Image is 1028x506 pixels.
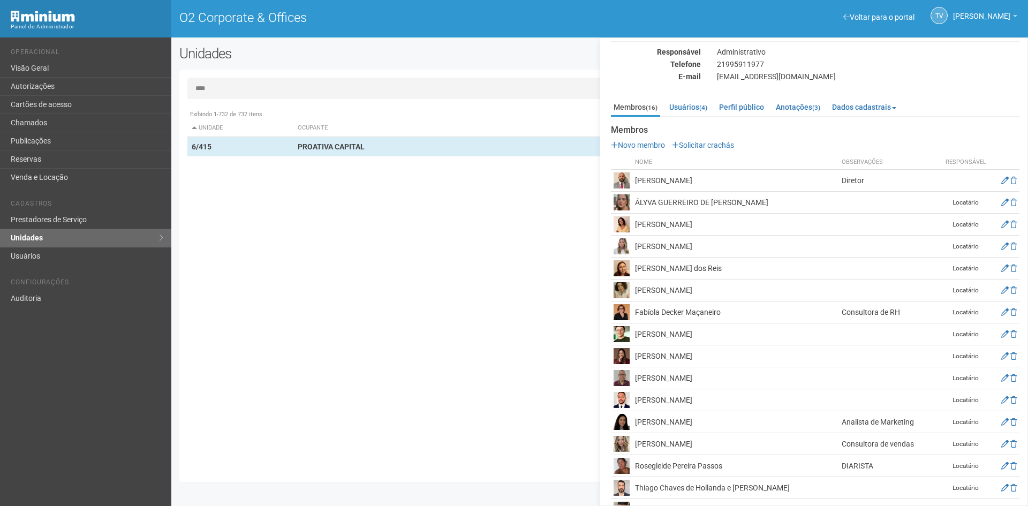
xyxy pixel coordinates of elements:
[709,47,1027,57] div: Administrativo
[614,348,630,364] img: user.png
[187,119,293,137] th: Unidade: activate to sort column descending
[953,13,1017,22] a: [PERSON_NAME]
[611,125,1019,135] strong: Membros
[603,72,709,81] div: E-mail
[632,455,839,477] td: Rosegleide Pereira Passos
[611,141,665,149] a: Novo membro
[1001,484,1009,492] a: Editar membro
[614,326,630,342] img: user.png
[614,260,630,276] img: user.png
[773,99,823,115] a: Anotações(3)
[839,155,939,170] th: Observações
[614,304,630,320] img: user.png
[1001,308,1009,316] a: Editar membro
[1001,352,1009,360] a: Editar membro
[939,455,993,477] td: Locatário
[709,72,1027,81] div: [EMAIL_ADDRESS][DOMAIN_NAME]
[1010,176,1017,185] a: Excluir membro
[1001,198,1009,207] a: Editar membro
[672,141,734,149] a: Solicitar crachás
[1001,330,1009,338] a: Editar membro
[646,104,657,111] small: (16)
[611,99,660,117] a: Membros(16)
[614,458,630,474] img: user.png
[632,280,839,301] td: [PERSON_NAME]
[1001,396,1009,404] a: Editar membro
[632,389,839,411] td: [PERSON_NAME]
[716,99,767,115] a: Perfil público
[293,119,657,137] th: Ocupante: activate to sort column ascending
[1001,176,1009,185] a: Editar membro
[632,258,839,280] td: [PERSON_NAME] dos Reis
[603,59,709,69] div: Telefone
[614,216,630,232] img: user.png
[939,477,993,499] td: Locatário
[939,214,993,236] td: Locatário
[187,110,1012,119] div: Exibindo 1-732 de 732 itens
[939,280,993,301] td: Locatário
[179,46,520,62] h2: Unidades
[667,99,710,115] a: Usuários(4)
[11,278,163,290] li: Configurações
[1010,242,1017,251] a: Excluir membro
[1010,462,1017,470] a: Excluir membro
[939,236,993,258] td: Locatário
[614,480,630,496] img: user.png
[614,194,630,210] img: user.png
[614,414,630,430] img: user.png
[1001,374,1009,382] a: Editar membro
[939,367,993,389] td: Locatário
[614,392,630,408] img: user.png
[632,323,839,345] td: [PERSON_NAME]
[11,48,163,59] li: Operacional
[1010,264,1017,273] a: Excluir membro
[1010,286,1017,294] a: Excluir membro
[1010,396,1017,404] a: Excluir membro
[939,345,993,367] td: Locatário
[298,142,365,151] strong: PROATIVA CAPITAL
[953,2,1010,20] span: Thayane Vasconcelos Torres
[179,11,592,25] h1: O2 Corporate & Offices
[829,99,899,115] a: Dados cadastrais
[11,200,163,211] li: Cadastros
[839,411,939,433] td: Analista de Marketing
[939,301,993,323] td: Locatário
[839,170,939,192] td: Diretor
[1001,242,1009,251] a: Editar membro
[11,11,75,22] img: Minium
[939,323,993,345] td: Locatário
[1010,374,1017,382] a: Excluir membro
[931,7,948,24] a: TV
[839,455,939,477] td: DIARISTA
[843,13,914,21] a: Voltar para o portal
[614,282,630,298] img: user.png
[632,214,839,236] td: [PERSON_NAME]
[812,104,820,111] small: (3)
[839,301,939,323] td: Consultora de RH
[603,47,709,57] div: Responsável
[1001,462,1009,470] a: Editar membro
[1010,220,1017,229] a: Excluir membro
[1001,220,1009,229] a: Editar membro
[1001,286,1009,294] a: Editar membro
[1010,484,1017,492] a: Excluir membro
[632,477,839,499] td: Thiago Chaves de Hollanda e [PERSON_NAME]
[632,345,839,367] td: [PERSON_NAME]
[614,172,630,188] img: user.png
[614,238,630,254] img: user.png
[939,433,993,455] td: Locatário
[699,104,707,111] small: (4)
[1010,198,1017,207] a: Excluir membro
[614,370,630,386] img: user.png
[1010,440,1017,448] a: Excluir membro
[632,170,839,192] td: [PERSON_NAME]
[614,436,630,452] img: user.png
[1010,330,1017,338] a: Excluir membro
[11,22,163,32] div: Painel do Administrador
[1001,418,1009,426] a: Editar membro
[1010,352,1017,360] a: Excluir membro
[632,301,839,323] td: Fabíola Decker Maçaneiro
[632,433,839,455] td: [PERSON_NAME]
[1010,418,1017,426] a: Excluir membro
[939,155,993,170] th: Responsável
